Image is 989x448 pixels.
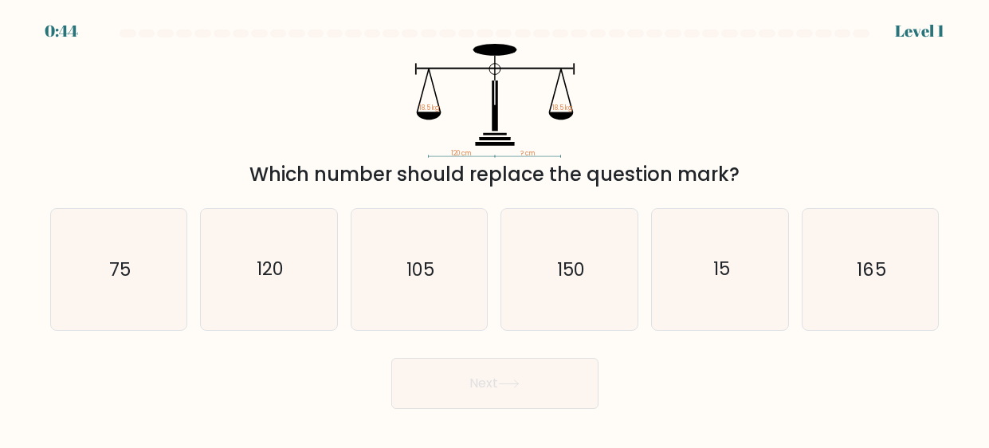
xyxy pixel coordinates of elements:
tspan: 18.5 kg [551,104,571,112]
div: Level 1 [895,19,944,43]
text: 75 [109,257,131,282]
text: 165 [858,257,886,282]
div: Which number should replace the question mark? [60,160,930,189]
tspan: 120 cm [451,149,471,158]
text: 105 [406,257,434,282]
tspan: ? cm [520,149,535,158]
text: 15 [712,257,729,282]
div: 0:44 [45,19,78,43]
text: 150 [557,257,585,282]
tspan: 18.5 kg [419,104,439,112]
text: 120 [257,257,284,282]
button: Next [391,358,599,409]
